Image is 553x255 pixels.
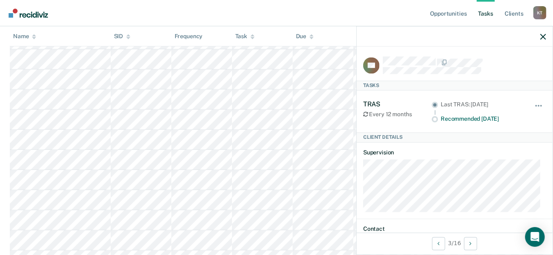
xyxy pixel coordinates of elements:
button: Next Client [464,237,477,250]
div: K T [533,6,546,19]
div: Last TRAS: [DATE] [441,101,523,108]
img: Recidiviz [9,9,48,18]
dt: Contact [363,226,546,233]
div: Open Intercom Messenger [525,227,545,247]
div: Recommended [DATE] [441,116,523,123]
button: Previous Client [432,237,445,250]
div: 3 / 16 [357,232,553,254]
div: TRAS [363,101,432,108]
div: Every 12 months [363,111,432,118]
button: Profile dropdown button [533,6,546,19]
div: Frequency [175,33,203,40]
div: Tasks [357,80,553,90]
div: Task [235,33,255,40]
div: SID [114,33,131,40]
dt: Supervision [363,149,546,156]
div: Name [13,33,36,40]
div: Client Details [357,133,553,142]
div: Due [296,33,314,40]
